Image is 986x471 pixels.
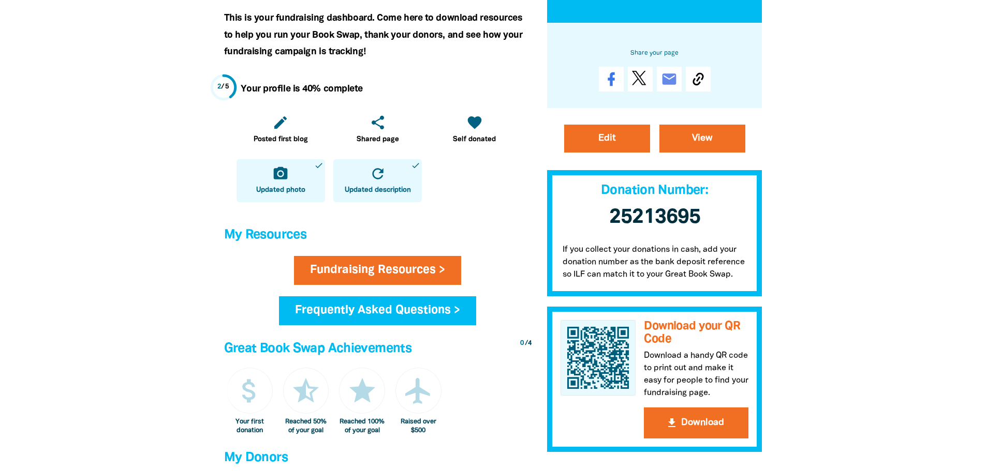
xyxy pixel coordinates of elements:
span: 2 [217,84,222,90]
button: Copy Link [686,67,711,92]
a: camera_altUpdated photodone [237,159,325,202]
div: / 5 [217,82,229,92]
h4: Great Book Swap Achievements [224,339,532,359]
h6: Share your page [564,48,746,59]
a: refreshUpdated descriptiondone [333,159,422,202]
a: Edit [564,125,650,153]
div: Reached 50% of your goal [283,418,329,435]
span: Updated photo [256,185,305,195]
strong: Your profile is 40% complete [241,85,363,93]
i: email [661,71,678,87]
i: camera_alt [272,165,289,182]
i: edit [272,114,289,131]
i: done [411,161,420,170]
a: View [659,125,745,153]
i: get_app [666,417,678,430]
span: Shared page [357,134,399,145]
div: / 4 [520,339,532,348]
a: Frequently Asked Questions > [279,296,476,325]
i: star [347,375,378,406]
span: Posted first blog [254,134,308,145]
a: Share [599,67,624,92]
i: attach_money [234,375,265,406]
a: favoriteSelf donated [430,108,519,151]
span: My Donors [224,452,288,464]
i: share [370,114,386,131]
i: favorite [466,114,483,131]
span: Updated description [345,185,411,195]
span: My Resources [224,229,307,241]
a: email [657,67,682,92]
button: get_appDownload [644,408,748,439]
a: Post [628,67,653,92]
h3: Download your QR Code [644,320,748,345]
span: This is your fundraising dashboard. Come here to download resources to help you run your Book Swa... [224,14,523,56]
span: 0 [520,340,524,346]
span: Donation Number: [601,185,708,196]
i: star_half [290,375,321,406]
span: Self donated [453,134,496,145]
i: airplanemode_active [403,375,434,406]
i: refresh [370,165,386,182]
div: Your first donation [227,418,273,435]
a: Fundraising Resources > [294,256,461,285]
a: shareShared page [333,108,422,151]
div: Raised over $500 [395,418,442,435]
div: Reached 100% of your goal [339,418,385,435]
a: editPosted first blog [237,108,325,151]
p: If you collect your donations in cash, add your donation number as the bank deposit reference so ... [547,233,762,296]
span: 25213695 [609,208,700,227]
i: done [314,161,323,170]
